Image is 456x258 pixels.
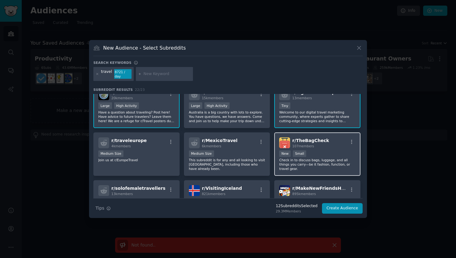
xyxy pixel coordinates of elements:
[292,138,329,143] span: r/ TheBagCheck
[276,203,317,209] div: 12 Subreddit s Selected
[111,186,165,191] span: r/ solofemaletravellers
[202,192,226,196] span: 821k members
[189,185,200,196] img: VisitingIceland
[189,110,265,123] p: Australia is a big country with lots to explore. You have questions, we have answers. Come and jo...
[322,203,363,214] button: Create Audience
[98,110,175,123] p: Have a question about traveling? Post here! Have advice to future travelers? Leave them here! We ...
[189,158,265,171] p: This subreddit is for any and all looking to visit [GEOGRAPHIC_DATA], including those who have al...
[279,150,291,157] div: New
[276,209,317,213] div: 29.3M Members
[111,192,133,196] span: 13k members
[279,185,290,196] img: MakeNewFriendsHere
[292,90,342,95] span: r/ digitaltravelexpert
[279,137,290,148] img: TheBagCheck
[111,96,133,100] span: 20k members
[202,90,243,95] span: r/ AustraliaTravel
[202,96,223,100] span: 15k members
[292,96,312,100] span: 13 members
[202,138,238,143] span: r/ MexicoTravel
[111,144,131,148] span: 4k members
[189,150,214,157] div: Medium Size
[279,158,355,171] p: Check in to discuss bags, luggage, and all things you carry—be it fashion, function, or travel gear.
[114,102,139,109] div: High Activity
[204,102,230,109] div: High Activity
[144,71,191,77] input: New Keyword
[98,158,175,162] p: Join us at r/EuropeTravel
[202,144,221,148] span: 6k members
[98,89,109,100] img: traveladvice
[292,144,314,148] span: 107 members
[111,90,145,95] span: r/ traveladvice
[103,45,186,51] h3: New Audience - Select Subreddits
[93,203,113,214] button: Tips
[135,88,145,91] span: 22 / 23
[292,186,349,191] span: r/ MakeNewFriendsHere
[293,150,306,157] div: Small
[93,60,132,65] h3: Search keywords
[292,192,316,196] span: 895k members
[189,102,203,109] div: Large
[202,186,242,191] span: r/ VisitingIceland
[279,102,290,109] div: Tiny
[101,69,112,79] div: travel
[96,205,104,211] span: Tips
[114,69,132,79] div: 8721 / day
[279,110,355,123] p: Welcome to our digital travel marketing community, where experts gather to share cutting-edge str...
[98,150,123,157] div: Medium Size
[93,87,133,92] span: Subreddit Results
[111,138,147,143] span: r/ traveleurope
[98,102,112,109] div: Large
